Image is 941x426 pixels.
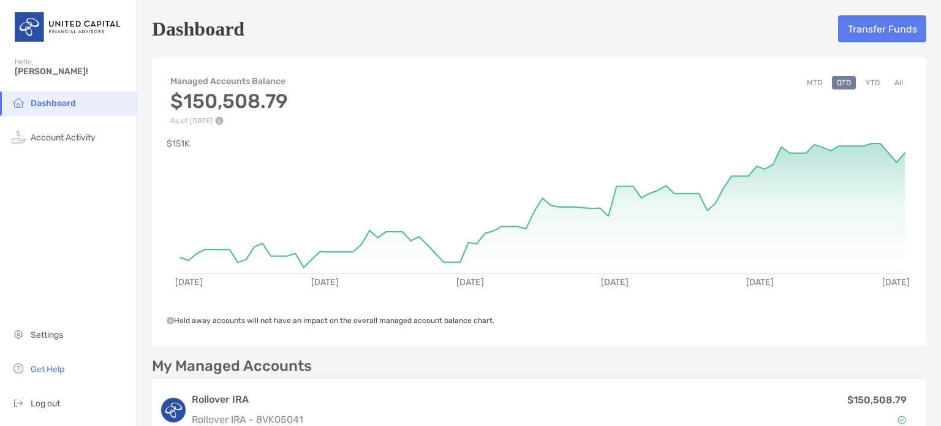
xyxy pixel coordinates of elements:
[31,132,96,143] span: Account Activity
[170,89,288,113] h3: $150,508.79
[847,392,907,408] p: $150,508.79
[31,330,63,340] span: Settings
[838,15,926,42] button: Transfer Funds
[898,416,906,424] img: Account Status icon
[175,277,203,287] text: [DATE]
[832,76,856,89] button: QTD
[31,98,76,108] span: Dashboard
[601,277,629,287] text: [DATE]
[11,95,26,110] img: household icon
[890,76,908,89] button: All
[311,277,339,287] text: [DATE]
[152,359,312,374] p: My Managed Accounts
[11,129,26,144] img: activity icon
[11,395,26,410] img: logout icon
[161,398,186,422] img: logo account
[31,398,60,409] span: Log out
[167,316,494,325] span: Held away accounts will not have an impact on the overall managed account balance chart.
[11,327,26,341] img: settings icon
[746,277,774,287] text: [DATE]
[15,66,129,77] span: [PERSON_NAME]!
[215,116,224,125] img: Performance Info
[861,76,885,89] button: YTD
[167,139,190,149] text: $151K
[11,361,26,376] img: get-help icon
[170,76,288,86] h4: Managed Accounts Balance
[456,277,484,287] text: [DATE]
[192,392,676,407] h3: Rollover IRA
[882,277,910,287] text: [DATE]
[15,5,122,49] img: United Capital Logo
[152,15,244,43] h5: Dashboard
[802,76,827,89] button: MTD
[31,364,64,375] span: Get Help
[170,116,288,125] p: As of [DATE]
